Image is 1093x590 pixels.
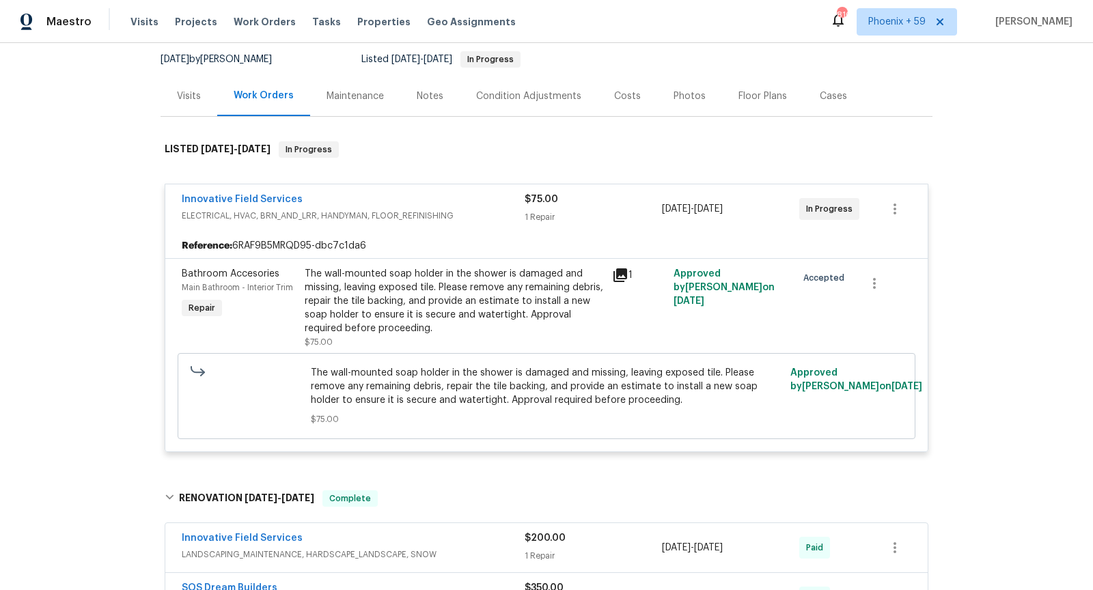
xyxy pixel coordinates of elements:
[245,493,277,503] span: [DATE]
[612,267,665,283] div: 1
[179,490,314,507] h6: RENOVATION
[674,296,704,306] span: [DATE]
[662,541,723,554] span: -
[391,55,452,64] span: -
[424,55,452,64] span: [DATE]
[161,55,189,64] span: [DATE]
[361,55,521,64] span: Listed
[130,15,158,29] span: Visits
[177,89,201,103] div: Visits
[891,382,922,391] span: [DATE]
[305,338,333,346] span: $75.00
[182,283,293,292] span: Main Bathroom - Interior Trim
[327,89,384,103] div: Maintenance
[182,533,303,543] a: Innovative Field Services
[990,15,1073,29] span: [PERSON_NAME]
[161,477,932,520] div: RENOVATION [DATE]-[DATE]Complete
[324,492,376,505] span: Complete
[803,271,850,285] span: Accepted
[175,15,217,29] span: Projects
[357,15,411,29] span: Properties
[614,89,641,103] div: Costs
[165,234,928,258] div: 6RAF9B5MRQD95-dbc7c1da6
[281,493,314,503] span: [DATE]
[305,267,604,335] div: The wall-mounted soap holder in the shower is damaged and missing, leaving exposed tile. Please r...
[311,412,783,426] span: $75.00
[201,144,271,154] span: -
[245,493,314,503] span: -
[182,269,279,279] span: Bathroom Accesories
[806,541,829,554] span: Paid
[837,8,846,22] div: 810
[525,549,662,563] div: 1 Repair
[525,195,558,204] span: $75.00
[201,144,234,154] span: [DATE]
[417,89,443,103] div: Notes
[183,301,221,315] span: Repair
[391,55,420,64] span: [DATE]
[662,543,691,552] span: [DATE]
[161,51,288,68] div: by [PERSON_NAME]
[182,209,525,223] span: ELECTRICAL, HVAC, BRN_AND_LRR, HANDYMAN, FLOOR_REFINISHING
[46,15,92,29] span: Maestro
[165,141,271,158] h6: LISTED
[674,89,706,103] div: Photos
[868,15,926,29] span: Phoenix + 59
[462,55,519,64] span: In Progress
[312,17,341,27] span: Tasks
[161,128,932,171] div: LISTED [DATE]-[DATE]In Progress
[790,368,922,391] span: Approved by [PERSON_NAME] on
[280,143,337,156] span: In Progress
[806,202,858,216] span: In Progress
[738,89,787,103] div: Floor Plans
[238,144,271,154] span: [DATE]
[182,195,303,204] a: Innovative Field Services
[674,269,775,306] span: Approved by [PERSON_NAME] on
[694,543,723,552] span: [DATE]
[694,204,723,214] span: [DATE]
[820,89,847,103] div: Cases
[662,202,723,216] span: -
[182,239,232,253] b: Reference:
[662,204,691,214] span: [DATE]
[427,15,516,29] span: Geo Assignments
[234,15,296,29] span: Work Orders
[525,533,566,543] span: $200.00
[525,210,662,224] div: 1 Repair
[311,366,783,407] span: The wall-mounted soap holder in the shower is damaged and missing, leaving exposed tile. Please r...
[234,89,294,102] div: Work Orders
[476,89,581,103] div: Condition Adjustments
[182,548,525,561] span: LANDSCAPING_MAINTENANCE, HARDSCAPE_LANDSCAPE, SNOW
